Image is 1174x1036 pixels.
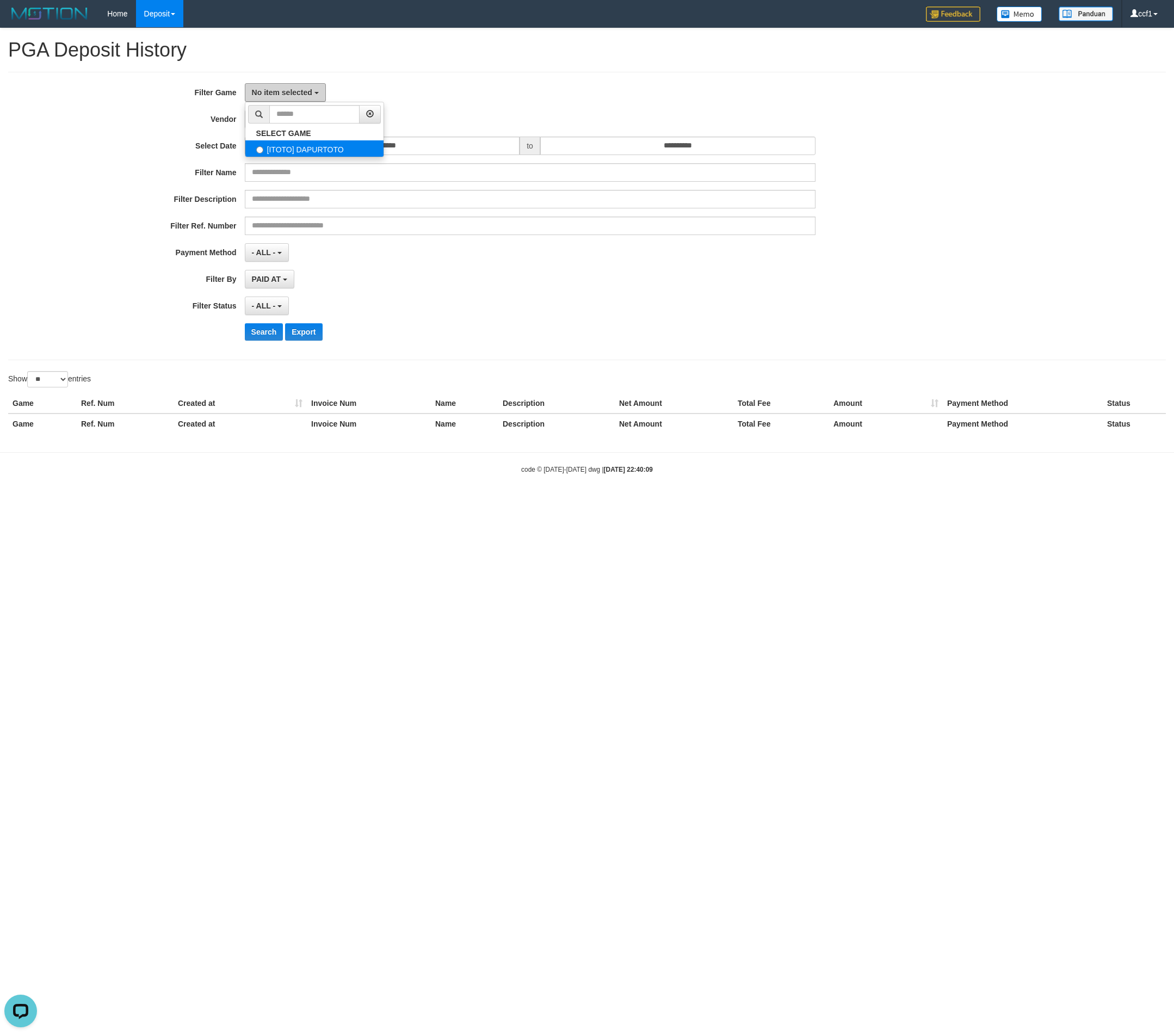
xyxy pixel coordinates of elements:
img: panduan.png [1059,7,1113,21]
span: to [520,137,540,155]
span: PAID AT [252,275,281,283]
th: Ref. Num [77,393,174,414]
th: Invoice Num [307,414,431,434]
button: No item selected [245,83,326,102]
span: No item selected [252,88,312,97]
span: - ALL - [252,301,276,310]
th: Invoice Num [307,393,431,414]
th: Net Amount [615,414,733,434]
th: Status [1103,414,1166,434]
th: Status [1103,393,1166,414]
th: Amount [829,393,943,414]
button: Search [245,323,283,341]
th: Created at [174,393,307,414]
th: Name [431,393,498,414]
img: Feedback.jpg [926,7,980,22]
th: Description [498,414,615,434]
th: Created at [174,414,307,434]
h1: PGA Deposit History [8,39,1166,61]
th: Payment Method [943,393,1103,414]
span: - ALL - [252,248,276,257]
button: - ALL - [245,297,289,315]
button: - ALL - [245,243,289,262]
th: Payment Method [943,414,1103,434]
button: Export [285,323,322,341]
th: Game [8,393,77,414]
th: Ref. Num [77,414,174,434]
th: Total Fee [733,414,829,434]
strong: [DATE] 22:40:09 [604,466,653,473]
th: Game [8,414,77,434]
select: Showentries [27,371,68,387]
th: Net Amount [615,393,733,414]
th: Name [431,414,498,434]
button: PAID AT [245,270,294,288]
a: SELECT GAME [245,126,384,140]
th: Amount [829,414,943,434]
th: Description [498,393,615,414]
small: code © [DATE]-[DATE] dwg | [521,466,653,473]
label: [ITOTO] DAPURTOTO [245,140,384,157]
img: MOTION_logo.png [8,5,91,22]
img: Button%20Memo.svg [997,7,1042,22]
b: SELECT GAME [256,129,311,138]
input: [ITOTO] DAPURTOTO [256,146,263,153]
button: Open LiveChat chat widget [4,4,37,37]
th: Total Fee [733,393,829,414]
label: Show entries [8,371,91,387]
